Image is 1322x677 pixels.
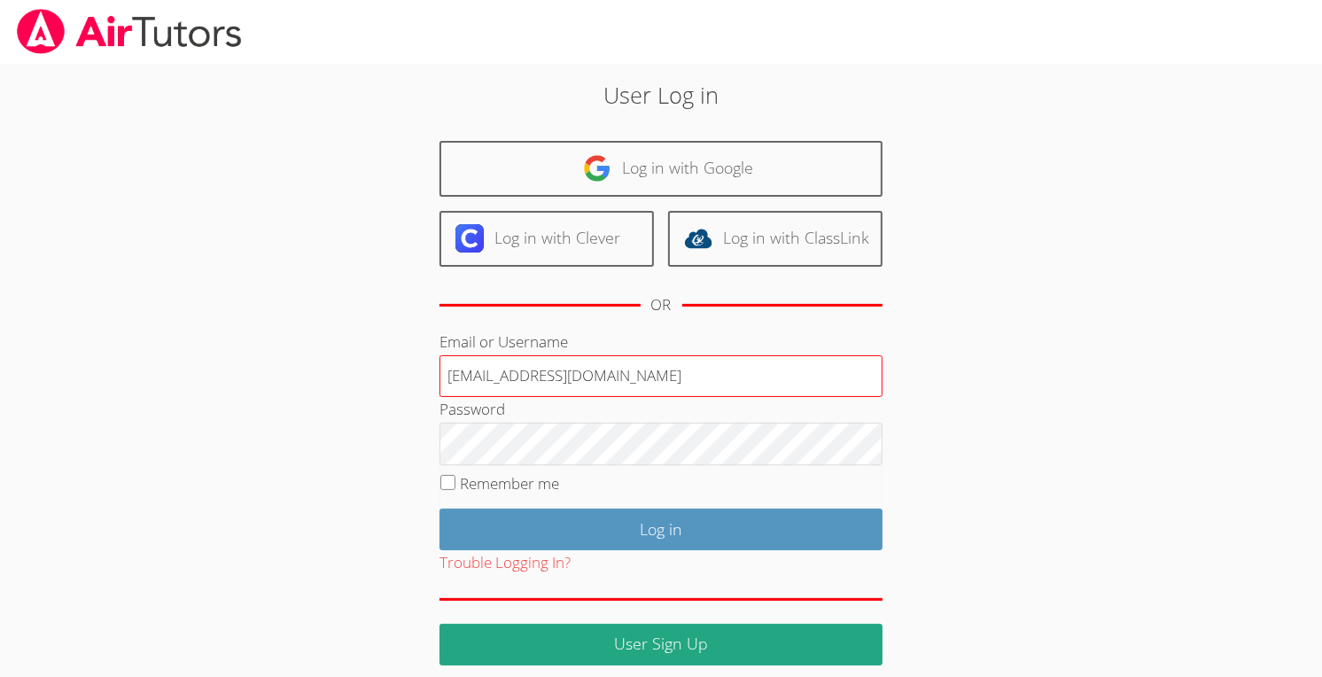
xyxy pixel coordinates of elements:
h2: User Log in [304,78,1018,112]
img: google-logo-50288ca7cdecda66e5e0955fdab243c47b7ad437acaf1139b6f446037453330a.svg [583,154,611,183]
input: Log in [439,509,883,550]
label: Remember me [460,473,559,494]
button: Trouble Logging In? [439,550,571,576]
a: Log in with Clever [439,211,654,267]
label: Email or Username [439,331,568,352]
div: OR [651,292,672,318]
label: Password [439,399,505,419]
a: Log in with ClassLink [668,211,883,267]
a: User Sign Up [439,624,883,665]
img: classlink-logo-d6bb404cc1216ec64c9a2012d9dc4662098be43eaf13dc465df04b49fa7ab582.svg [684,224,712,253]
img: clever-logo-6eab21bc6e7a338710f1a6ff85c0baf02591cd810cc4098c63d3a4b26e2feb20.svg [455,224,484,253]
a: Log in with Google [439,141,883,197]
img: airtutors_banner-c4298cdbf04f3fff15de1276eac7730deb9818008684d7c2e4769d2f7ddbe033.png [15,9,244,54]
